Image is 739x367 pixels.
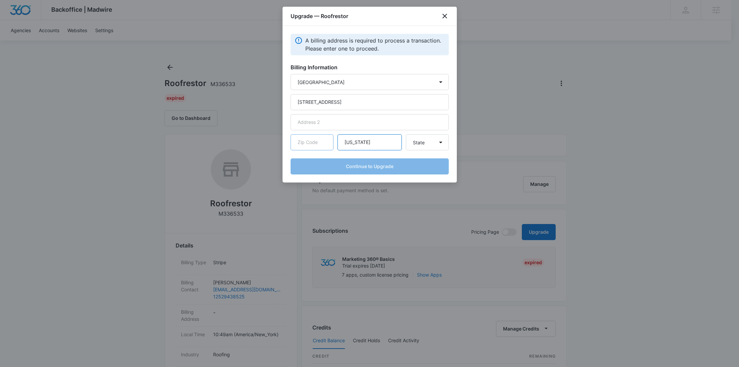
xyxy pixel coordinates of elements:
[291,94,449,110] input: Address 1
[305,36,445,53] p: A billing address is required to process a transaction. Please enter one to proceed.
[291,134,333,150] input: Zip Code
[337,134,402,150] input: City
[291,12,348,20] h1: Upgrade — Roofrestor
[441,12,449,20] button: close
[291,63,449,71] h3: Billing Information
[291,114,449,130] input: Address 2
